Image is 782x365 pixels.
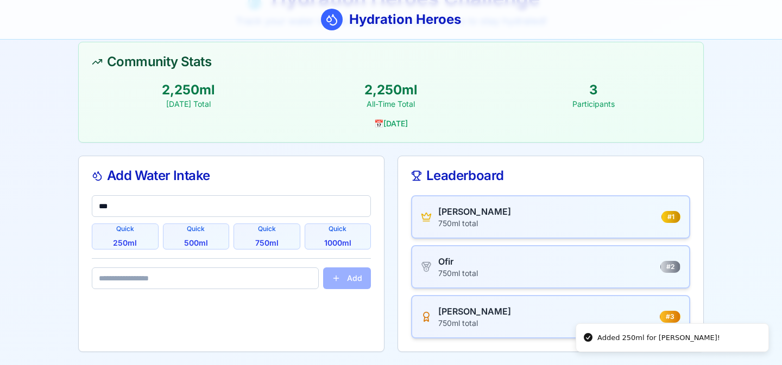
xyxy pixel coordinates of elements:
[255,238,279,248] span: 750 ml
[438,255,478,268] div: Ofir
[438,305,511,318] div: [PERSON_NAME]
[597,332,720,343] div: Added 250ml for [PERSON_NAME]!
[116,225,134,233] span: Quick
[258,225,276,233] span: Quick
[184,238,208,248] span: 500 ml
[438,205,511,218] div: [PERSON_NAME]
[411,169,690,182] div: Leaderboard
[92,223,159,249] button: Quick250ml
[234,223,300,249] button: Quick750ml
[92,169,371,182] div: Add Water Intake
[660,311,680,323] div: # 3
[349,11,461,28] h1: Hydration Heroes
[92,118,690,129] div: 📅 [DATE]
[305,223,371,249] button: Quick1000ml
[438,318,511,329] div: 750 ml total
[661,211,680,223] div: # 1
[163,223,230,249] button: Quick500ml
[92,99,286,110] div: [DATE] Total
[187,225,205,233] span: Quick
[496,99,690,110] div: Participants
[324,238,351,248] span: 1000 ml
[329,225,346,233] span: Quick
[92,81,286,99] div: 2,250 ml
[438,218,511,229] div: 750 ml total
[496,81,690,99] div: 3
[294,99,488,110] div: All-Time Total
[294,81,488,99] div: 2,250 ml
[113,238,137,248] span: 250 ml
[438,268,478,279] div: 750 ml total
[660,261,680,273] div: # 2
[92,55,690,68] div: Community Stats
